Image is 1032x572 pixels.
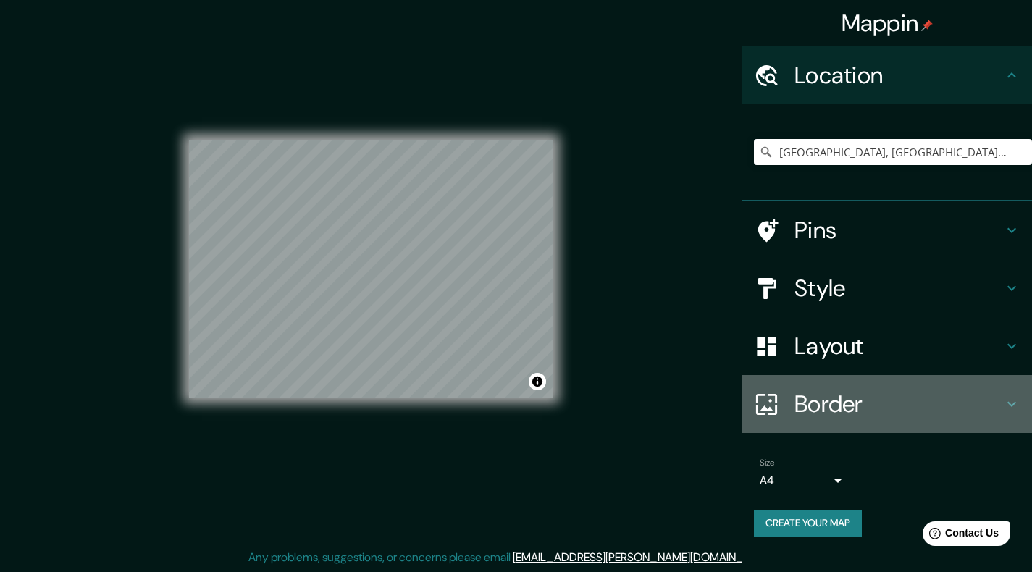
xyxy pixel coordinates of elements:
a: [EMAIL_ADDRESS][PERSON_NAME][DOMAIN_NAME] [513,550,776,565]
h4: Location [794,61,1003,90]
div: Pins [742,201,1032,259]
h4: Pins [794,216,1003,245]
input: Pick your city or area [754,139,1032,165]
div: A4 [760,469,847,492]
img: pin-icon.png [921,20,933,31]
h4: Layout [794,332,1003,361]
div: Border [742,375,1032,433]
div: Layout [742,317,1032,375]
div: Location [742,46,1032,104]
canvas: Map [189,140,553,398]
iframe: Help widget launcher [903,516,1016,556]
div: Style [742,259,1032,317]
button: Create your map [754,510,862,537]
h4: Style [794,274,1003,303]
label: Size [760,457,775,469]
button: Toggle attribution [529,373,546,390]
p: Any problems, suggestions, or concerns please email . [248,549,779,566]
h4: Mappin [842,9,934,38]
h4: Border [794,390,1003,419]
